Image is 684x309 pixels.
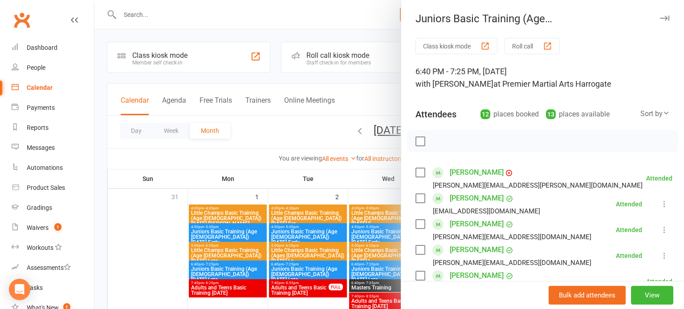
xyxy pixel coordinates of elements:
div: Sort by [640,108,670,120]
div: 13 [546,109,556,119]
div: [PERSON_NAME][EMAIL_ADDRESS][DOMAIN_NAME] [433,257,591,269]
div: Dashboard [27,44,57,51]
a: People [12,58,94,78]
div: Assessments [27,264,71,271]
div: 12 [480,109,490,119]
a: Tasks [12,278,94,298]
span: at Premier Martial Arts Harrogate [493,79,611,88]
a: Gradings [12,198,94,218]
a: Workouts [12,238,94,258]
span: 1 [54,223,61,231]
button: Roll call [505,38,560,54]
a: Calendar [12,78,94,98]
div: Attended [616,201,642,207]
div: Tasks [27,284,43,291]
div: Automations [27,164,63,171]
a: Waivers 1 [12,218,94,238]
div: [PERSON_NAME][EMAIL_ADDRESS][PERSON_NAME][DOMAIN_NAME] [433,180,643,191]
div: Attended [616,227,642,233]
div: [EMAIL_ADDRESS][DOMAIN_NAME] [433,205,540,217]
div: [PERSON_NAME][EMAIL_ADDRESS][DOMAIN_NAME] [433,231,591,243]
div: Juniors Basic Training (Age [DEMOGRAPHIC_DATA]) [DATE] Late [401,12,684,25]
div: places available [546,108,610,120]
button: View [631,286,673,305]
div: places booked [480,108,539,120]
a: Reports [12,118,94,138]
div: 6:40 PM - 7:25 PM, [DATE] [415,65,670,90]
div: Attended [616,253,642,259]
a: Payments [12,98,94,118]
a: Product Sales [12,178,94,198]
div: Messages [27,144,55,151]
a: Automations [12,158,94,178]
a: [PERSON_NAME] [450,165,504,180]
a: Dashboard [12,38,94,58]
button: Class kiosk mode [415,38,497,54]
div: Gradings [27,204,52,211]
div: People [27,64,45,71]
a: Assessments [12,258,94,278]
a: Clubworx [11,9,33,31]
a: [PERSON_NAME] [450,217,504,231]
a: [PERSON_NAME] [450,191,504,205]
div: Workouts [27,244,53,251]
span: with [PERSON_NAME] [415,79,493,88]
button: Bulk add attendees [549,286,626,305]
div: Reports [27,124,49,131]
div: Waivers [27,224,49,231]
a: Messages [12,138,94,158]
div: Calendar [27,84,53,91]
div: Open Intercom Messenger [9,279,30,300]
div: Attended [646,278,672,285]
a: [PERSON_NAME] [450,269,504,283]
a: [PERSON_NAME] [450,243,504,257]
div: Product Sales [27,184,65,191]
div: Payments [27,104,55,111]
div: Attendees [415,108,456,120]
div: Attended [646,175,672,181]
